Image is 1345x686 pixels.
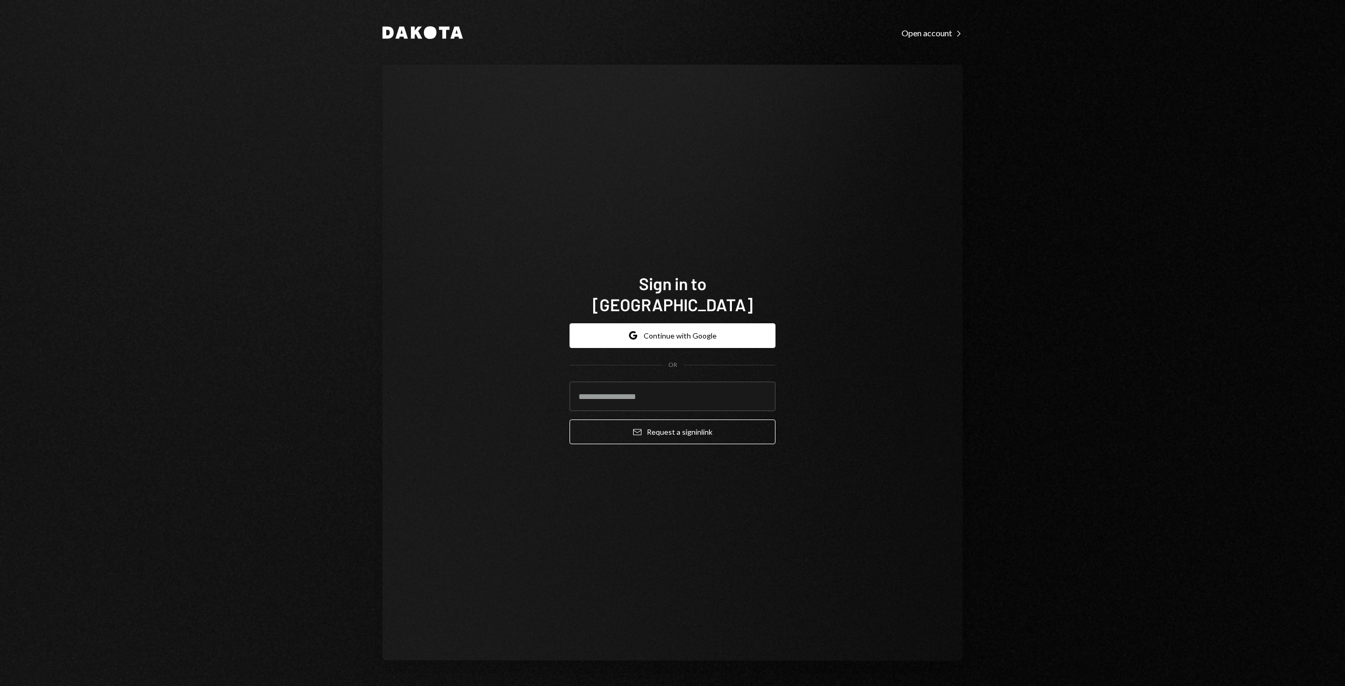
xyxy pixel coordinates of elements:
[668,361,677,370] div: OR
[570,273,775,315] h1: Sign in to [GEOGRAPHIC_DATA]
[902,28,963,38] div: Open account
[570,419,775,444] button: Request a signinlink
[902,27,963,38] a: Open account
[570,323,775,348] button: Continue with Google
